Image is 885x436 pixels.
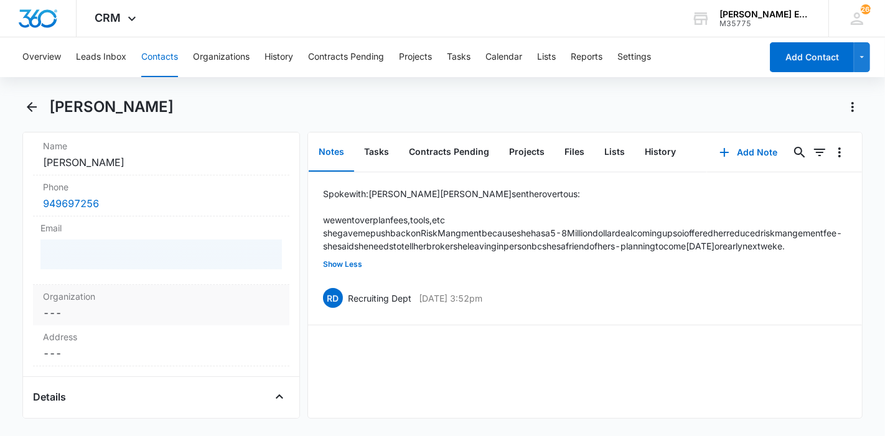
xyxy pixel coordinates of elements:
button: Show Less [323,253,362,276]
button: Tasks [447,37,471,77]
button: Actions [843,97,863,117]
div: Organization--- [33,285,289,325]
button: Leads Inbox [76,37,126,77]
button: Close [269,387,289,407]
label: Organization [43,290,279,303]
h4: Details [33,389,66,404]
div: Name[PERSON_NAME] [33,134,289,175]
button: Files [555,133,594,172]
button: Lists [594,133,635,172]
button: Contracts Pending [399,133,499,172]
p: she gave me push back on Risk Mangment because she has a 5-8 Million dollar deal coming up so i o... [323,226,848,253]
p: Recruiting Dept [348,292,411,305]
span: 264 [861,4,871,14]
dd: --- [43,346,279,361]
button: History [635,133,686,172]
button: Calendar [485,37,522,77]
h1: [PERSON_NAME] [49,98,174,116]
label: Email [40,221,282,234]
div: Phone949697256 [33,175,289,216]
button: Search... [790,142,810,162]
button: Organizations [193,37,250,77]
button: Contacts [141,37,178,77]
dd: --- [43,305,279,320]
button: Contracts Pending [308,37,384,77]
span: CRM [95,11,121,24]
button: Add Note [707,137,790,167]
p: Spoke with : [PERSON_NAME] [PERSON_NAME] sent her over to us : [323,187,848,200]
button: Tasks [354,133,399,172]
button: Lists [537,37,556,77]
button: Overflow Menu [830,142,850,162]
button: Projects [499,133,555,172]
div: notifications count [861,4,871,14]
button: Reports [571,37,602,77]
a: 949697256 [43,196,99,211]
button: Notes [309,133,354,172]
button: Back [22,97,42,117]
label: Name [43,139,279,152]
div: account id [719,19,810,28]
label: Phone [43,180,279,193]
button: Settings [617,37,651,77]
p: we went over plan fees, tools, etc [323,213,848,226]
div: account name [719,9,810,19]
button: Add Contact [770,42,854,72]
dd: [PERSON_NAME] [43,155,279,170]
span: RD [323,288,343,308]
button: Filters [810,142,830,162]
button: History [265,37,293,77]
button: Overview [22,37,61,77]
div: Address--- [33,325,289,366]
p: [DATE] 3:52pm [419,292,482,305]
label: Address [43,330,279,343]
button: Projects [399,37,432,77]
